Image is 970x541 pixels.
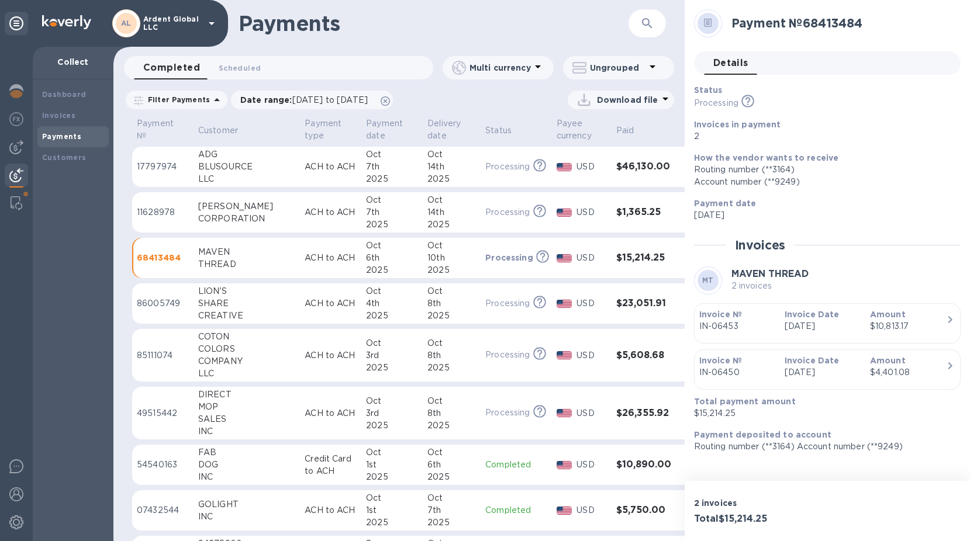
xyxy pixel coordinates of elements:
span: Customer [198,124,253,137]
p: 2 invoices [731,280,809,292]
span: Payee currency [557,117,607,142]
h3: $15,214.25 [616,252,672,263]
div: COTON [198,331,295,343]
div: $4,401.08 [870,366,946,379]
div: 2025 [427,471,476,483]
b: How the vendor wants to receive [694,153,839,162]
p: 49515442 [137,407,189,419]
b: Status [694,85,723,95]
h3: Total $15,214.25 [694,514,823,525]
p: Processing [694,97,738,109]
span: [DATE] to [DATE] [292,95,368,105]
div: 7th [427,504,476,516]
p: Date range : [240,94,374,106]
b: Payment deposited to account [694,430,831,439]
div: 2025 [427,219,476,231]
div: COMPANY [198,355,295,367]
p: USD [577,459,606,471]
div: DIRECT [198,389,295,401]
p: Processing [485,161,530,173]
p: Collect [42,56,104,68]
img: USD [557,300,572,308]
p: Processing [485,252,533,263]
span: Status [485,124,527,137]
b: Total payment amount [694,397,796,406]
img: USD [557,507,572,515]
p: Ungrouped [590,62,645,74]
div: $10,813.17 [870,320,946,332]
img: USD [557,254,572,262]
p: USD [577,206,606,219]
p: Routing number (**3164) Account number (**9249) [694,441,951,453]
div: 2025 [366,310,418,322]
p: IN-06450 [699,366,775,379]
div: BLUSOURCE [198,161,295,173]
div: Oct [366,446,418,459]
p: Payee currency [557,117,592,142]
div: 2025 [366,173,418,185]
div: THREAD [198,258,295,270]
div: 2025 [366,419,418,432]
div: Oct [427,194,476,206]
h3: $5,750.00 [616,505,672,516]
div: FAB [198,446,295,459]
div: Oct [427,240,476,252]
p: [DATE] [694,209,951,221]
div: 10th [427,252,476,264]
img: Foreign exchange [9,112,23,126]
h1: Payments [239,11,629,36]
b: Amount [870,310,906,319]
p: Payment № [137,117,174,142]
div: Oct [366,148,418,161]
b: Invoice Date [785,310,840,319]
div: Oct [427,446,476,459]
b: Invoices [42,111,75,120]
div: Date range:[DATE] to [DATE] [231,91,393,109]
p: Completed [485,504,547,516]
div: 8th [427,297,476,310]
p: USD [577,161,606,173]
p: ACH to ACH [305,161,357,173]
h3: $10,890.00 [616,459,672,470]
div: 7th [366,206,418,219]
b: Payment date [694,199,757,208]
p: [DATE] [785,320,861,332]
p: Download file [597,94,658,106]
p: 11628978 [137,206,189,219]
div: 1st [366,504,418,516]
p: Multi currency [470,62,531,74]
div: 2025 [427,419,476,432]
img: Logo [42,15,91,29]
p: USD [577,407,606,419]
p: 07432544 [137,504,189,516]
p: 54540163 [137,459,189,471]
p: [DATE] [785,366,861,379]
div: INC [198,511,295,523]
p: Processing [485,407,530,419]
div: Oct [366,240,418,252]
button: Invoice №IN-06453Invoice Date[DATE]Amount$10,813.17 [694,303,961,344]
span: Delivery date [427,117,476,142]
p: Filter Payments [143,95,210,105]
div: 2025 [366,471,418,483]
span: Payment type [305,117,357,142]
div: 7th [366,161,418,173]
p: ACH to ACH [305,297,357,310]
h3: $1,365.25 [616,207,672,218]
p: ACH to ACH [305,206,357,219]
b: Invoice Date [785,356,840,365]
div: LLC [198,367,295,380]
p: Processing [485,206,530,219]
div: 6th [366,252,418,264]
p: Ardent Global LLC [143,15,202,32]
p: 86005749 [137,297,189,310]
div: 2025 [427,264,476,276]
div: 3rd [366,349,418,362]
img: USD [557,351,572,359]
p: ACH to ACH [305,252,357,264]
div: 14th [427,161,476,173]
span: Paid [616,124,650,137]
p: Paid [616,124,634,137]
div: Unpin categories [5,12,28,35]
p: Payment type [305,117,341,142]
